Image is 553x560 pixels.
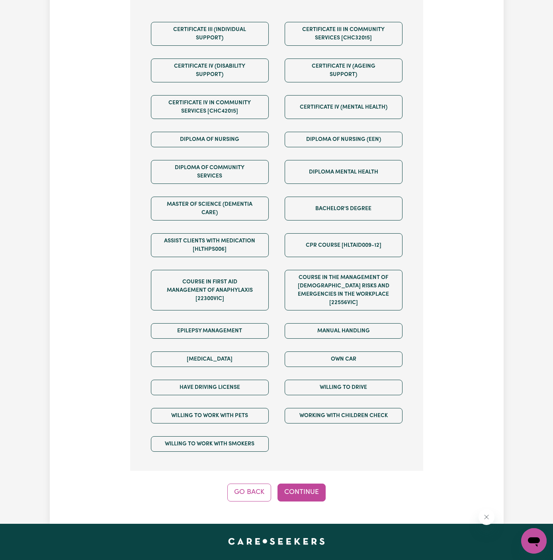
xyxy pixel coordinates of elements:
button: Bachelor's Degree [285,197,403,220]
button: Certificate IV (Ageing Support) [285,59,403,82]
button: Diploma Mental Health [285,160,403,184]
button: Assist clients with medication [HLTHPS006] [151,233,269,257]
button: Working with Children Check [285,408,403,423]
button: Willing to drive [285,380,403,395]
button: Manual Handling [285,323,403,339]
button: Go Back [227,484,271,501]
button: Certificate III in Community Services [CHC32015] [285,22,403,46]
button: Course in the Management of [DEMOGRAPHIC_DATA] Risks and Emergencies in the Workplace [22556VIC] [285,270,403,310]
button: Have driving license [151,380,269,395]
button: Epilepsy Management [151,323,269,339]
button: Course in First Aid Management of Anaphylaxis [22300VIC] [151,270,269,310]
button: Continue [277,484,326,501]
button: Diploma of Nursing (EEN) [285,132,403,147]
button: CPR Course [HLTAID009-12] [285,233,403,257]
button: Diploma of Community Services [151,160,269,184]
button: Certificate III (Individual Support) [151,22,269,46]
button: Diploma of Nursing [151,132,269,147]
button: Certificate IV (Mental Health) [285,95,403,119]
a: Careseekers home page [228,538,325,544]
button: Own Car [285,351,403,367]
iframe: Close message [479,509,494,525]
button: [MEDICAL_DATA] [151,351,269,367]
button: Willing to work with smokers [151,436,269,452]
button: Certificate IV (Disability Support) [151,59,269,82]
span: Need any help? [5,6,48,12]
iframe: Button to launch messaging window [521,528,547,554]
button: Certificate IV in Community Services [CHC42015] [151,95,269,119]
button: Willing to work with pets [151,408,269,423]
button: Master of Science (Dementia Care) [151,197,269,220]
